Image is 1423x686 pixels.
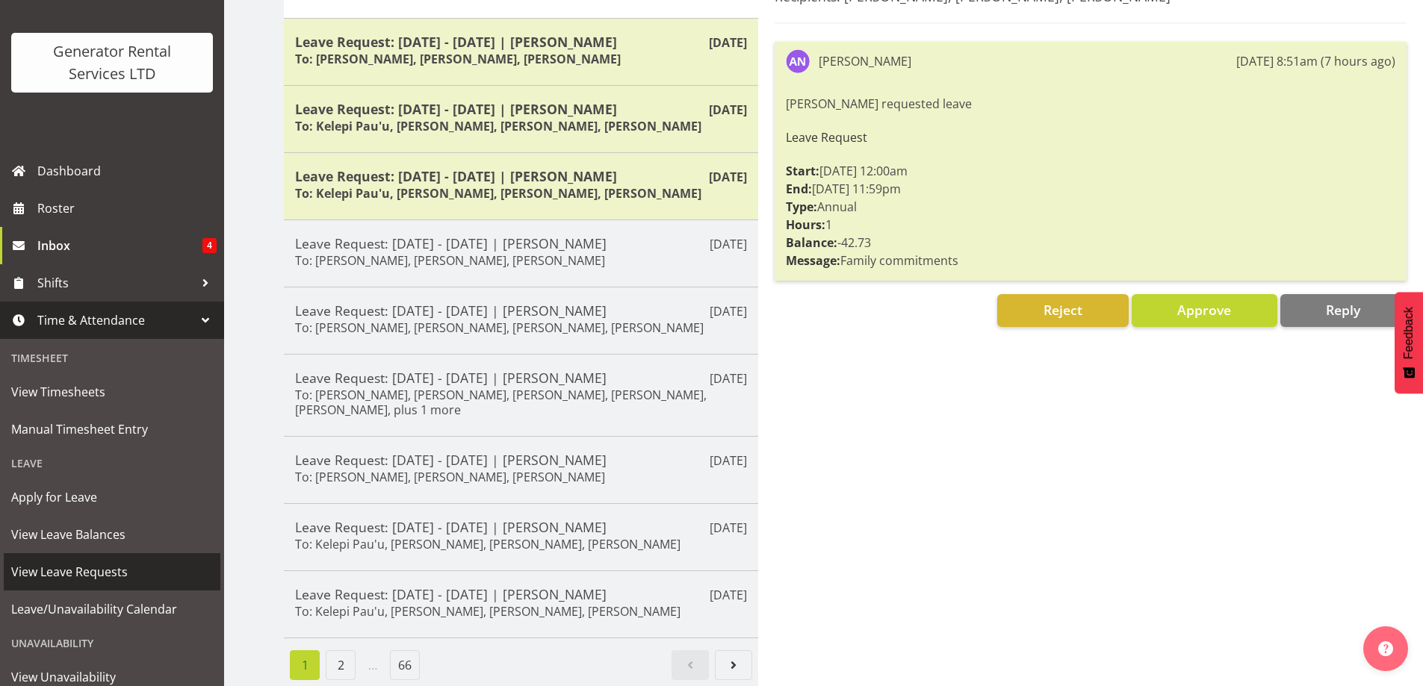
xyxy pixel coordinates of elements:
div: Generator Rental Services LTD [26,40,198,85]
div: [DATE] 8:51am (7 hours ago) [1236,52,1395,70]
h5: Leave Request: [DATE] - [DATE] | [PERSON_NAME] [295,586,747,602]
span: 4 [202,238,217,253]
a: View Leave Balances [4,516,220,553]
h5: Leave Request: [DATE] - [DATE] | [PERSON_NAME] [295,519,747,535]
a: Apply for Leave [4,478,220,516]
span: View Leave Balances [11,523,213,546]
span: Feedback [1402,307,1416,359]
h6: To: Kelepi Pau'u, [PERSON_NAME], [PERSON_NAME], [PERSON_NAME] [295,119,701,134]
h6: Leave Request [786,131,1395,144]
h6: To: [PERSON_NAME], [PERSON_NAME], [PERSON_NAME] [295,52,621,66]
h5: Leave Request: [DATE] - [DATE] | [PERSON_NAME] [295,235,747,252]
span: Apply for Leave [11,486,213,508]
strong: Start: [786,163,819,179]
h6: To: [PERSON_NAME], [PERSON_NAME], [PERSON_NAME] [295,253,605,268]
img: aaron-naish5730.jpg [786,49,810,73]
span: Manual Timesheet Entry [11,418,213,440]
p: [DATE] [710,586,747,604]
a: Leave/Unavailability Calendar [4,590,220,628]
a: View Leave Requests [4,553,220,590]
h5: Leave Request: [DATE] - [DATE] | [PERSON_NAME] [295,302,747,319]
a: Next page [715,650,752,680]
div: [PERSON_NAME] requested leave [DATE] 12:00am [DATE] 11:59pm Annual 1 -42.73 Family commitments [786,91,1395,273]
strong: Hours: [786,216,825,233]
h5: Leave Request: [DATE] - [DATE] | [PERSON_NAME] [295,101,747,117]
span: View Timesheets [11,381,213,403]
span: Time & Attendance [37,309,194,331]
a: Previous page [672,650,709,680]
a: View Timesheets [4,373,220,411]
span: Reject [1044,301,1082,319]
div: [PERSON_NAME] [819,52,911,70]
div: Leave [4,448,220,478]
strong: Balance: [786,234,837,251]
p: [DATE] [710,235,747,253]
div: Unavailability [4,628,220,658]
p: [DATE] [709,168,747,186]
img: help-xxl-2.png [1378,641,1393,656]
button: Reply [1280,294,1407,327]
strong: Type: [786,199,817,215]
div: Timesheet [4,343,220,373]
h6: To: [PERSON_NAME], [PERSON_NAME], [PERSON_NAME] [295,470,605,484]
span: Roster [37,197,217,219]
p: [DATE] [709,34,747,52]
h5: Leave Request: [DATE] - [DATE] | [PERSON_NAME] [295,452,747,468]
span: Approve [1177,301,1231,319]
h6: To: [PERSON_NAME], [PERSON_NAME], [PERSON_NAME], [PERSON_NAME], [PERSON_NAME], plus 1 more [295,387,747,417]
span: Reply [1326,301,1360,319]
strong: Message: [786,252,840,269]
span: Inbox [37,234,202,257]
p: [DATE] [710,302,747,320]
button: Feedback - Show survey [1395,292,1423,393]
span: Dashboard [37,160,217,182]
span: Shifts [37,272,194,294]
strong: End: [786,181,812,197]
span: View Leave Requests [11,561,213,583]
p: [DATE] [710,519,747,537]
p: [DATE] [709,101,747,119]
a: Manual Timesheet Entry [4,411,220,448]
p: [DATE] [710,452,747,470]
a: Page 66. [390,650,420,680]
h6: To: Kelepi Pau'u, [PERSON_NAME], [PERSON_NAME], [PERSON_NAME] [295,537,681,552]
p: [DATE] [710,369,747,387]
span: Leave/Unavailability Calendar [11,598,213,620]
button: Reject [997,294,1128,327]
button: Approve [1132,294,1277,327]
h5: Leave Request: [DATE] - [DATE] | [PERSON_NAME] [295,34,747,50]
h6: To: Kelepi Pau'u, [PERSON_NAME], [PERSON_NAME], [PERSON_NAME] [295,604,681,619]
h5: Leave Request: [DATE] - [DATE] | [PERSON_NAME] [295,168,747,184]
h5: Leave Request: [DATE] - [DATE] | [PERSON_NAME] [295,369,747,386]
h6: To: [PERSON_NAME], [PERSON_NAME], [PERSON_NAME], [PERSON_NAME] [295,320,704,335]
a: Page 2. [326,650,356,680]
h6: To: Kelepi Pau'u, [PERSON_NAME], [PERSON_NAME], [PERSON_NAME] [295,186,701,201]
